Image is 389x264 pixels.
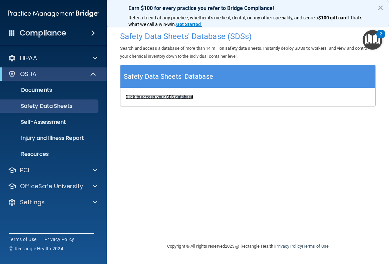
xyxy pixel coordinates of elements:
p: Earn $100 for every practice you refer to Bridge Compliance! [128,5,367,11]
span: Ⓒ Rectangle Health 2024 [9,245,63,252]
p: Settings [20,198,45,206]
a: Privacy Policy [44,236,74,243]
span: ! That's what we call a win-win. [128,15,363,27]
span: Refer a friend at any practice, whether it's medical, dental, or any other speciality, and score a [128,15,318,20]
a: PCI [8,166,97,174]
h5: Safety Data Sheets' Database [124,71,213,82]
a: OfficeSafe University [8,182,97,190]
p: Self-Assessment [4,119,95,125]
img: PMB logo [8,7,99,20]
a: Settings [8,198,97,206]
p: OfficeSafe University [20,182,83,190]
p: Resources [4,151,95,158]
p: Injury and Illness Report [4,135,95,142]
a: Privacy Policy [275,244,302,249]
strong: Get Started [176,22,201,27]
a: Terms of Use [9,236,36,243]
p: Search and access a database of more than 14 million safety data sheets. Instantly deploy SDSs to... [120,44,376,60]
div: 2 [380,34,382,43]
p: OSHA [20,70,37,78]
h4: Safety Data Sheets' Database (SDSs) [120,32,376,41]
a: Click to access your SDS database [125,94,193,99]
p: PCI [20,166,29,174]
p: Safety Data Sheets [4,103,95,109]
strong: $100 gift card [318,15,348,20]
a: OSHA [8,70,97,78]
a: Terms of Use [303,244,329,249]
button: Close [377,2,384,13]
h4: Compliance [20,28,66,38]
p: HIPAA [20,54,37,62]
a: HIPAA [8,54,97,62]
div: Copyright © All rights reserved 2025 @ Rectangle Health | | [126,236,370,257]
button: Open Resource Center, 2 new notifications [363,30,382,50]
p: Documents [4,87,95,93]
a: Get Started [176,22,202,27]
